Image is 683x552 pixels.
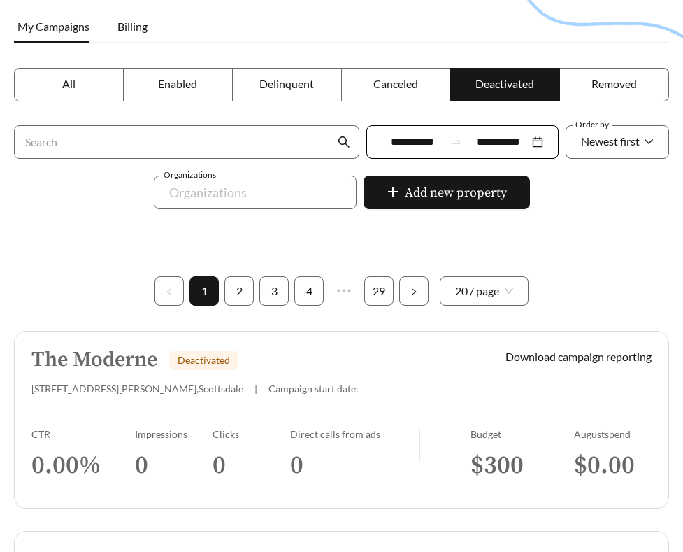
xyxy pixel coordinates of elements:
button: plusAdd new property [364,176,530,209]
span: [STREET_ADDRESS][PERSON_NAME] , Scottsdale [31,383,243,395]
span: Add new property [405,183,507,202]
span: | [254,383,257,395]
div: Page Size [440,276,529,306]
h3: 0 [135,450,213,481]
h5: The Moderne [31,348,157,371]
a: Download campaign reporting [505,350,652,363]
div: CTR [31,428,135,440]
span: Deactivated [178,354,230,366]
div: Budget [470,428,574,440]
span: Enabled [158,77,197,90]
span: right [410,288,418,296]
li: Next Page [399,276,429,306]
a: 4 [295,277,323,305]
a: The ModerneDeactivated[STREET_ADDRESS][PERSON_NAME],Scottsdale|Campaign start date:Download campa... [14,331,669,509]
div: Impressions [135,428,213,440]
li: Previous Page [154,276,184,306]
span: Delinquent [259,77,314,90]
li: 2 [224,276,254,306]
span: Billing [117,20,148,33]
li: 29 [364,276,394,306]
li: 3 [259,276,289,306]
span: Removed [591,77,637,90]
a: 3 [260,277,288,305]
h3: $ 0.00 [574,450,652,481]
span: to [450,136,462,148]
span: swap-right [450,136,462,148]
div: Clicks [213,428,290,440]
h3: 0 [290,450,419,481]
div: Direct calls from ads [290,428,419,440]
span: Campaign start date: [268,383,359,395]
span: 20 / page [455,277,513,305]
span: ••• [329,276,359,306]
div: August spend [574,428,652,440]
h3: 0 [213,450,290,481]
li: 4 [294,276,324,306]
h3: $ 300 [470,450,574,481]
a: 29 [365,277,393,305]
span: All [62,77,76,90]
span: My Campaigns [17,20,89,33]
span: Newest first [581,134,640,148]
span: left [165,288,173,296]
button: left [154,276,184,306]
a: 1 [190,277,218,305]
span: plus [387,185,399,201]
span: Deactivated [475,77,534,90]
li: Next 5 Pages [329,276,359,306]
span: search [338,136,350,148]
span: Canceled [373,77,418,90]
a: 2 [225,277,253,305]
li: 1 [189,276,219,306]
h3: 0.00 % [31,450,135,481]
img: line [419,428,420,462]
button: right [399,276,429,306]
